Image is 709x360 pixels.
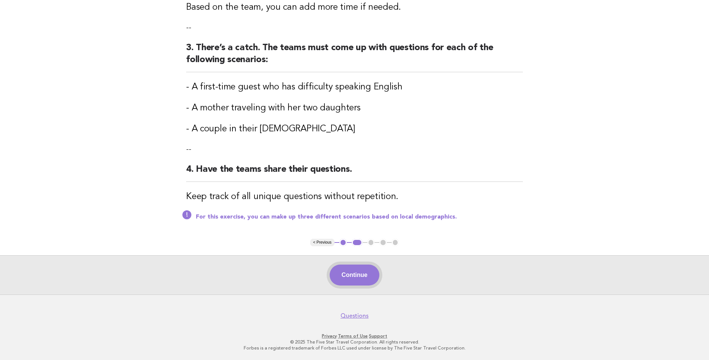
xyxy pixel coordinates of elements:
button: 2 [352,239,363,246]
a: Support [369,333,387,339]
a: Privacy [322,333,337,339]
button: Continue [330,265,379,286]
h3: - A mother traveling with her two daughters [186,102,523,114]
button: < Previous [310,239,335,246]
p: Forbes is a registered trademark of Forbes LLC used under license by The Five Star Travel Corpora... [126,345,583,351]
h3: - A first-time guest who has difficulty speaking English [186,81,523,93]
a: Terms of Use [338,333,368,339]
h2: 4. Have the teams share their questions. [186,164,523,182]
h3: Keep track of all unique questions without repetition. [186,191,523,203]
h2: 3. There’s a catch. The teams must come up with questions for each of the following scenarios: [186,42,523,72]
button: 1 [339,239,347,246]
p: © 2025 The Five Star Travel Corporation. All rights reserved. [126,339,583,345]
p: · · [126,333,583,339]
h3: Based on the team, you can add more time if needed. [186,1,523,13]
p: -- [186,22,523,33]
a: Questions [340,312,369,320]
p: -- [186,144,523,155]
p: For this exercise, you can make up three different scenarios based on local demographics. [196,213,523,221]
h3: - A couple in their [DEMOGRAPHIC_DATA] [186,123,523,135]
